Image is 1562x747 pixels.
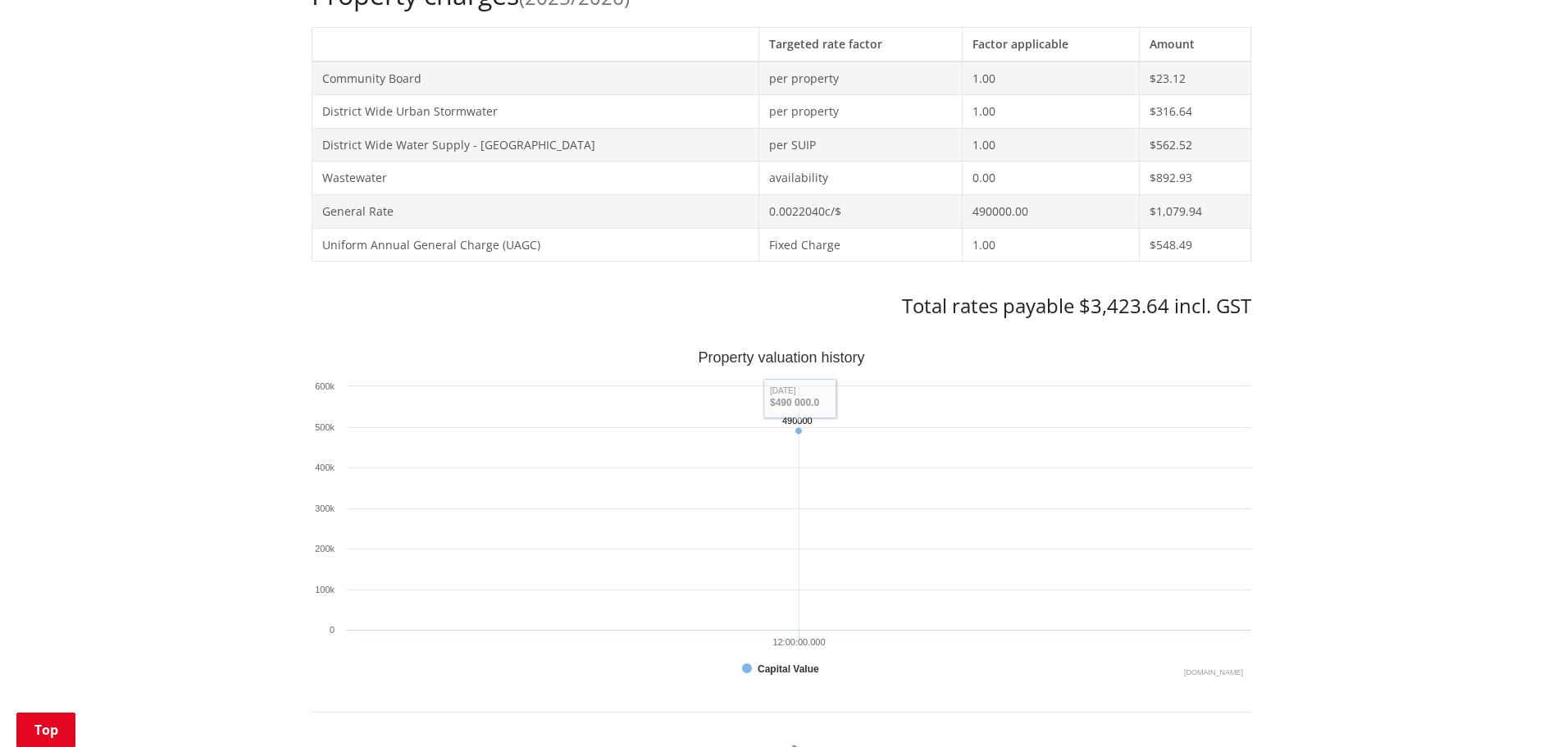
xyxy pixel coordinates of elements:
[758,194,962,228] td: 0.0022040c/$
[312,228,758,262] td: Uniform Annual General Charge (UAGC)
[312,351,1251,679] div: Property valuation history. Highcharts interactive chart.
[962,128,1139,162] td: 1.00
[1139,228,1250,262] td: $548.49
[312,128,758,162] td: District Wide Water Supply - [GEOGRAPHIC_DATA]
[962,162,1139,195] td: 0.00
[772,637,825,647] text: 12:00:00.000
[315,422,335,432] text: 500k
[315,462,335,472] text: 400k
[329,625,334,635] text: 0
[1139,27,1250,61] th: Amount
[312,61,758,95] td: Community Board
[1139,95,1250,129] td: $316.64
[742,662,822,676] button: Show Capital Value
[312,294,1251,318] h3: Total rates payable $3,423.64 incl. GST
[315,503,335,513] text: 300k
[1139,194,1250,228] td: $1,079.94
[698,349,864,366] text: Property valuation history
[962,194,1139,228] td: 490000.00
[312,95,758,129] td: District Wide Urban Stormwater
[1139,162,1250,195] td: $892.93
[758,27,962,61] th: Targeted rate factor
[758,228,962,262] td: Fixed Charge
[1183,668,1242,676] text: Chart credits: Highcharts.com
[758,162,962,195] td: availability
[1139,61,1250,95] td: $23.12
[962,95,1139,129] td: 1.00
[758,128,962,162] td: per SUIP
[962,228,1139,262] td: 1.00
[16,713,75,747] a: Top
[962,61,1139,95] td: 1.00
[782,416,813,426] text: 490000
[312,351,1251,679] svg: Interactive chart
[315,544,335,553] text: 200k
[312,162,758,195] td: Wastewater
[795,427,801,434] path: Sunday, Jun 30, 2024, 490,000. Capital Value.
[1139,128,1250,162] td: $562.52
[315,381,335,391] text: 600k
[315,585,335,594] text: 100k
[758,61,962,95] td: per property
[758,95,962,129] td: per property
[962,27,1139,61] th: Factor applicable
[312,194,758,228] td: General Rate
